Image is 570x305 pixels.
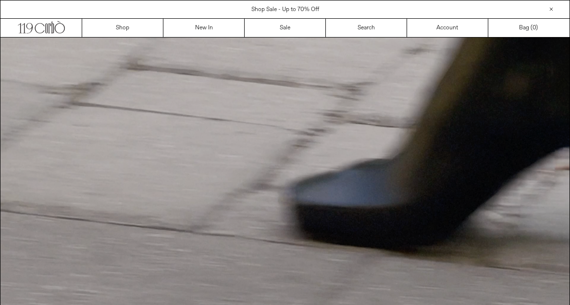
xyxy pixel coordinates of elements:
a: Shop Sale - Up to 70% Off [251,6,319,13]
a: Sale [245,19,326,37]
span: 0 [533,24,536,32]
span: ) [533,24,538,32]
a: Shop [82,19,163,37]
a: Account [407,19,488,37]
a: Bag () [488,19,570,37]
a: Search [326,19,407,37]
a: New In [163,19,245,37]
